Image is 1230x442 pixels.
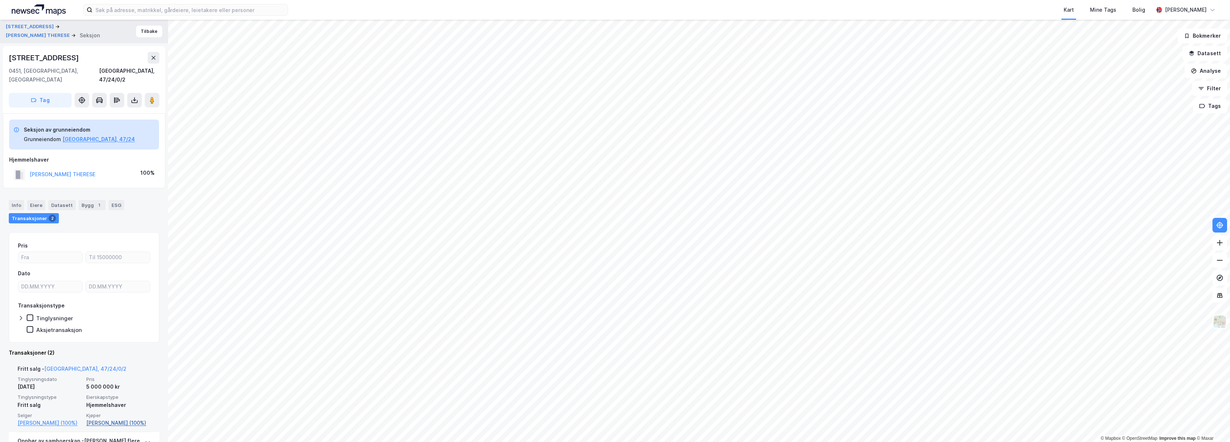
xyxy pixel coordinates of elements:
div: Dato [18,269,30,278]
img: Z [1213,315,1227,329]
div: 0451, [GEOGRAPHIC_DATA], [GEOGRAPHIC_DATA] [9,67,99,84]
div: 5 000 000 kr [86,382,151,391]
div: Datasett [48,200,76,210]
div: Seksjon av grunneiendom [24,125,135,134]
div: ESG [109,200,124,210]
input: Søk på adresse, matrikkel, gårdeiere, leietakere eller personer [92,4,288,15]
div: Tinglysninger [36,315,73,322]
div: Bygg [79,200,106,210]
span: Tinglysningsdato [18,376,82,382]
button: Analyse [1185,64,1227,78]
div: [DATE] [18,382,82,391]
div: Hjemmelshaver [86,401,151,409]
div: Transaksjoner [9,213,59,223]
span: Selger [18,412,82,419]
button: Tag [9,93,72,107]
iframe: Chat Widget [1193,407,1230,442]
div: 2 [49,215,56,222]
div: Transaksjonstype [18,301,65,310]
div: Hjemmelshaver [9,155,159,164]
div: Info [9,200,24,210]
div: 100% [140,169,155,177]
a: Improve this map [1159,436,1196,441]
div: [GEOGRAPHIC_DATA], 47/24/0/2 [99,67,159,84]
button: Bokmerker [1178,29,1227,43]
div: [PERSON_NAME] [1165,5,1207,14]
div: Seksjon [80,31,100,40]
div: Bolig [1132,5,1145,14]
input: DD.MM.YYYY [86,281,150,292]
div: Fritt salg [18,401,82,409]
img: logo.a4113a55bc3d86da70a041830d287a7e.svg [12,4,66,15]
div: Aksjetransaksjon [36,326,82,333]
button: Tilbake [136,26,162,37]
div: Fritt salg - [18,364,126,376]
div: Transaksjoner (2) [9,348,159,357]
div: Mine Tags [1090,5,1116,14]
input: DD.MM.YYYY [18,281,82,292]
a: [GEOGRAPHIC_DATA], 47/24/0/2 [44,366,126,372]
div: [STREET_ADDRESS] [9,52,80,64]
div: Pris [18,241,28,250]
div: Kontrollprogram for chat [1193,407,1230,442]
button: Tags [1193,99,1227,113]
a: OpenStreetMap [1122,436,1158,441]
div: Grunneiendom [24,135,61,144]
div: Eiere [27,200,45,210]
button: [STREET_ADDRESS] [6,23,55,30]
a: Mapbox [1101,436,1121,441]
button: [GEOGRAPHIC_DATA], 47/24 [63,135,135,144]
span: Kjøper [86,412,151,419]
div: Kart [1064,5,1074,14]
a: [PERSON_NAME] (100%) [18,419,82,427]
span: Eierskapstype [86,394,151,400]
span: Tinglysningstype [18,394,82,400]
input: Til 15000000 [86,252,150,263]
button: Datasett [1182,46,1227,61]
a: [PERSON_NAME] (100%) [86,419,151,427]
div: 1 [95,201,103,209]
span: Pris [86,376,151,382]
button: Filter [1192,81,1227,96]
button: [PERSON_NAME] THERESE [6,32,71,39]
input: Fra [18,252,82,263]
